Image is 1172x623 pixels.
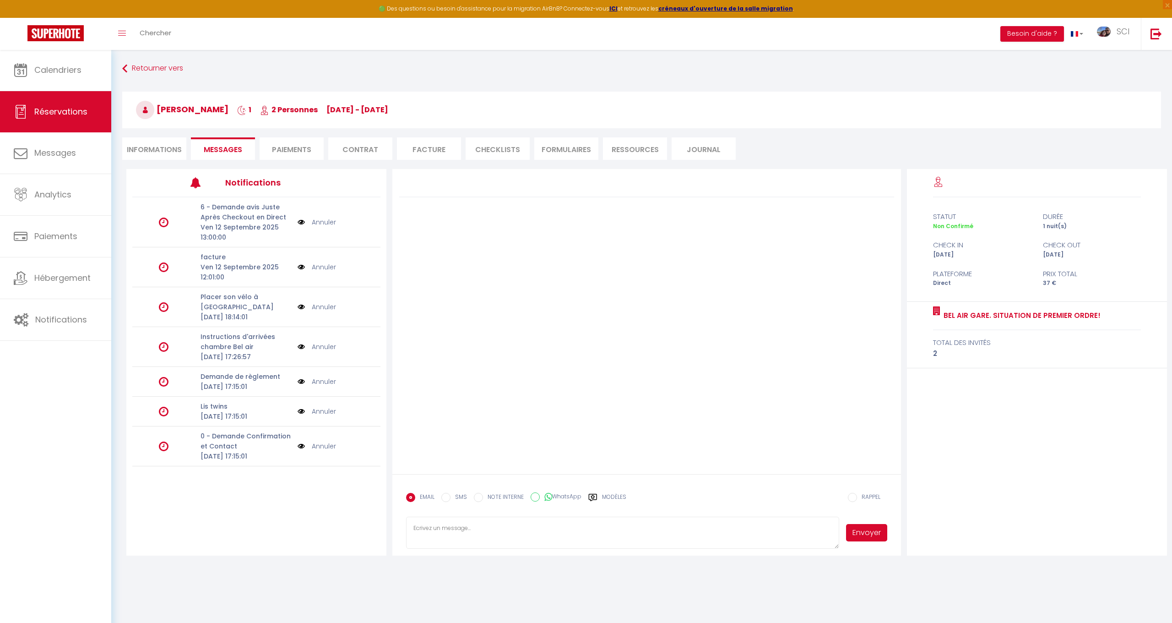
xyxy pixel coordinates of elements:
label: RAPPEL [857,493,880,503]
div: 37 € [1037,279,1147,288]
span: Hébergement [34,272,91,284]
label: WhatsApp [540,492,581,503]
a: Annuler [312,441,336,451]
li: Ressources [603,137,667,160]
p: Instructions d'arrivées chambre Bel air [201,332,292,352]
a: Annuler [312,217,336,227]
img: NO IMAGE [298,377,305,387]
li: Contrat [328,137,392,160]
a: Annuler [312,262,336,272]
p: 6 - Demande avis Juste Après Checkout en Direct [201,202,292,222]
a: créneaux d'ouverture de la salle migration [658,5,793,12]
button: Envoyer [846,524,887,541]
p: [DATE] 17:26:57 [201,352,292,362]
a: Bel air Gare. situation de premier ordre! [940,310,1101,321]
p: Demande de règlement [201,372,292,382]
span: [PERSON_NAME] [136,104,228,115]
div: total des invités [933,337,1141,348]
label: Modèles [602,493,626,509]
label: NOTE INTERNE [483,493,524,503]
img: NO IMAGE [298,262,305,272]
p: Ven 12 Septembre 2025 12:01:00 [201,262,292,282]
span: Notifications [35,314,87,325]
label: EMAIL [415,493,434,503]
p: Ven 12 Septembre 2025 13:00:00 [201,222,292,242]
a: Annuler [312,342,336,352]
li: Facture [397,137,461,160]
h3: Notifications [225,172,329,193]
span: Non Confirmé [933,222,973,230]
li: CHECKLISTS [466,137,530,160]
img: NO IMAGE [298,302,305,312]
a: ICI [609,5,618,12]
span: Chercher [140,28,171,38]
li: Journal [672,137,736,160]
img: NO IMAGE [298,441,305,451]
div: check in [927,240,1037,251]
p: 0 - Demande Confirmation et Contact [201,431,292,451]
span: 1 [237,104,251,115]
a: Chercher [133,18,178,50]
span: 2 Personnes [260,104,318,115]
button: Besoin d'aide ? [1000,26,1064,42]
iframe: Chat [1133,582,1165,616]
span: SCI [1117,26,1129,37]
img: NO IMAGE [298,406,305,416]
a: Annuler [312,377,336,387]
span: Calendriers [34,64,81,76]
a: ... SCI [1090,18,1141,50]
div: [DATE] [1037,251,1147,259]
label: SMS [450,493,467,503]
a: Annuler [312,302,336,312]
p: [DATE] 17:15:01 [201,382,292,392]
span: Réservations [34,106,87,117]
span: Messages [204,144,242,155]
img: ... [1097,27,1111,37]
li: FORMULAIRES [534,137,598,160]
button: Ouvrir le widget de chat LiveChat [7,4,35,31]
img: NO IMAGE [298,342,305,352]
p: [DATE] 18:14:01 [201,312,292,322]
span: Messages [34,147,76,158]
div: 2 [933,348,1141,359]
p: [DATE] 17:15:01 [201,411,292,421]
a: Annuler [312,406,336,416]
a: Retourner vers [122,60,1161,77]
p: Placer son vélo à [GEOGRAPHIC_DATA] [201,292,292,312]
span: [DATE] - [DATE] [326,104,388,115]
p: [DATE] 17:15:01 [201,451,292,461]
span: Paiements [34,230,77,242]
p: facture [201,252,292,262]
div: [DATE] [927,251,1037,259]
div: durée [1037,211,1147,222]
img: Super Booking [27,25,84,41]
li: Informations [122,137,186,160]
div: Direct [927,279,1037,288]
p: Lis twins [201,401,292,411]
li: Paiements [260,137,324,160]
span: Analytics [34,189,71,200]
div: Plateforme [927,268,1037,279]
div: 1 nuit(s) [1037,222,1147,231]
div: Prix total [1037,268,1147,279]
div: check out [1037,240,1147,251]
div: statut [927,211,1037,222]
img: NO IMAGE [298,217,305,227]
img: logout [1150,28,1162,39]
